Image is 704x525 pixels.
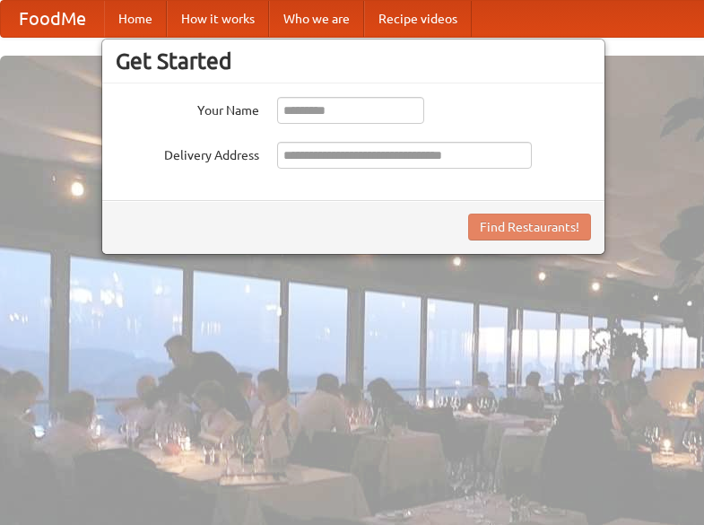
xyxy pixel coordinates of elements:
[104,1,167,37] a: Home
[116,97,259,119] label: Your Name
[468,214,591,241] button: Find Restaurants!
[116,142,259,164] label: Delivery Address
[269,1,364,37] a: Who we are
[116,48,591,74] h3: Get Started
[167,1,269,37] a: How it works
[364,1,472,37] a: Recipe videos
[1,1,104,37] a: FoodMe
